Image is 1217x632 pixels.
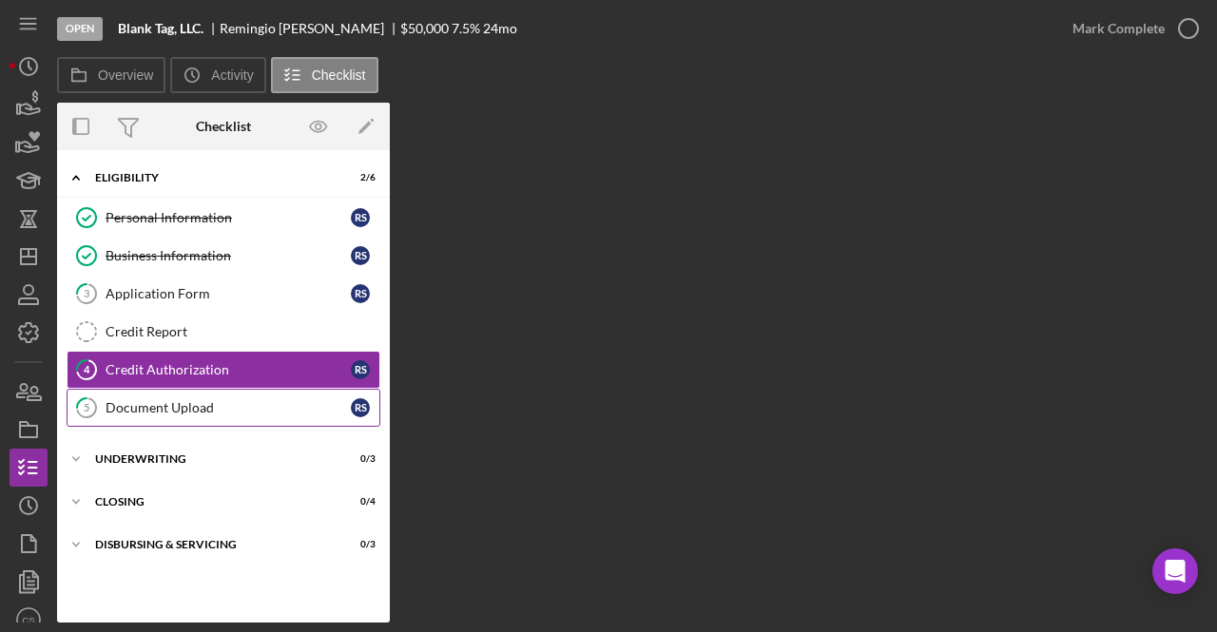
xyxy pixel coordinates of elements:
[452,21,480,36] div: 7.5 %
[351,246,370,265] div: R S
[95,453,328,465] div: Underwriting
[220,21,400,36] div: Remingio [PERSON_NAME]
[22,615,34,625] text: CS
[351,284,370,303] div: R S
[106,248,351,263] div: Business Information
[341,172,376,183] div: 2 / 6
[211,67,253,83] label: Activity
[67,237,380,275] a: Business InformationRS
[1053,10,1207,48] button: Mark Complete
[57,57,165,93] button: Overview
[67,351,380,389] a: 4Credit AuthorizationRS
[118,21,203,36] b: Blank Tag, LLC.
[57,17,103,41] div: Open
[341,539,376,550] div: 0 / 3
[84,401,89,413] tspan: 5
[106,286,351,301] div: Application Form
[95,539,328,550] div: Disbursing & Servicing
[106,400,351,415] div: Document Upload
[1152,548,1198,594] div: Open Intercom Messenger
[341,496,376,508] div: 0 / 4
[98,67,153,83] label: Overview
[400,20,449,36] span: $50,000
[351,398,370,417] div: R S
[312,67,366,83] label: Checklist
[106,362,351,377] div: Credit Authorization
[351,208,370,227] div: R S
[67,199,380,237] a: Personal InformationRS
[170,57,265,93] button: Activity
[1072,10,1165,48] div: Mark Complete
[84,363,90,375] tspan: 4
[341,453,376,465] div: 0 / 3
[95,172,328,183] div: Eligibility
[95,496,328,508] div: Closing
[351,360,370,379] div: R S
[106,210,351,225] div: Personal Information
[106,324,379,339] div: Credit Report
[67,275,380,313] a: 3Application FormRS
[196,119,251,134] div: Checklist
[67,313,380,351] a: Credit Report
[483,21,517,36] div: 24 mo
[67,389,380,427] a: 5Document UploadRS
[84,287,89,299] tspan: 3
[271,57,378,93] button: Checklist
